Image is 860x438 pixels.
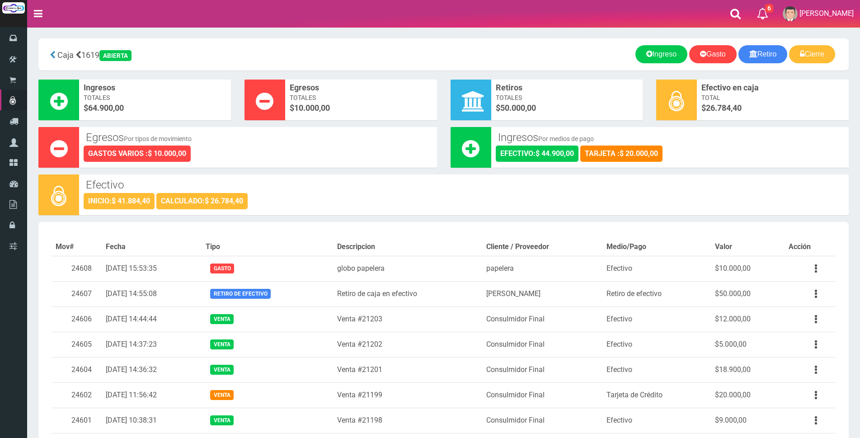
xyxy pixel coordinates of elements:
td: $9.000,00 [711,408,785,433]
small: Por medios de pago [538,135,594,142]
font: 64.900,00 [88,103,124,113]
td: Efectivo [603,332,711,357]
strong: $ 10.000,00 [148,149,186,158]
td: 24607 [52,281,102,306]
strong: $ 20.000,00 [620,149,658,158]
th: Descripcion [334,238,483,256]
span: 26.784,40 [706,103,742,113]
span: Totales [290,93,432,102]
span: Venta [210,415,233,425]
img: User Image [783,6,798,21]
span: $ [496,102,639,114]
td: 24606 [52,306,102,332]
th: Fecha [102,238,202,256]
td: Efectivo [603,306,711,332]
td: papelera [483,256,603,281]
span: $ [84,102,226,114]
td: Venta #21203 [334,306,483,332]
td: $18.900,00 [711,357,785,382]
td: [DATE] 11:56:42 [102,382,202,408]
td: $12.000,00 [711,306,785,332]
td: $10.000,00 [711,256,785,281]
span: Egresos [290,82,432,94]
div: GASTOS VARIOS : [84,146,191,162]
td: [DATE] 10:38:31 [102,408,202,433]
span: Totales [84,93,226,102]
font: 50.000,00 [500,103,536,113]
strong: $ 44.900,00 [536,149,574,158]
span: Caja [57,50,74,60]
td: Consulmidor Final [483,382,603,408]
td: $20.000,00 [711,382,785,408]
td: [DATE] 15:53:35 [102,256,202,281]
td: Retiro de caja en efectivo [334,281,483,306]
td: Consulmidor Final [483,408,603,433]
td: Venta #21199 [334,382,483,408]
td: 24608 [52,256,102,281]
th: Tipo [202,238,333,256]
font: 10.000,00 [294,103,330,113]
td: [DATE] 14:36:32 [102,357,202,382]
span: Venta [210,390,233,400]
div: CALCULADO: [156,193,248,209]
span: Retiro de efectivo [210,289,270,298]
h3: Ingresos [498,132,842,143]
div: ABIERTA [99,50,132,61]
th: Cliente / Proveedor [483,238,603,256]
td: [DATE] 14:55:08 [102,281,202,306]
a: Retiro [738,45,788,63]
th: Medio/Pago [603,238,711,256]
span: Ingresos [84,82,226,94]
span: Retiros [496,82,639,94]
td: [DATE] 14:44:44 [102,306,202,332]
div: INICIO: [84,193,155,209]
td: Efectivo [603,357,711,382]
span: Totales [496,93,639,102]
span: Gasto [210,264,234,273]
td: 24605 [52,332,102,357]
td: Retiro de efectivo [603,281,711,306]
div: EFECTIVO: [496,146,578,162]
div: 1619 [45,45,311,64]
th: Mov# [52,238,102,256]
span: $ [290,102,432,114]
td: globo papelera [334,256,483,281]
td: Venta #21201 [334,357,483,382]
td: Venta #21198 [334,408,483,433]
a: Ingreso [635,45,687,63]
th: Acción [785,238,835,256]
small: Por tipos de movimiento [124,135,192,142]
td: Efectivo [603,408,711,433]
td: Consulmidor Final [483,306,603,332]
a: Gasto [689,45,737,63]
div: TARJETA : [580,146,663,162]
th: Valor [711,238,785,256]
td: Tarjeta de Crédito [603,382,711,408]
span: Total [701,93,844,102]
span: [PERSON_NAME] [799,9,854,18]
strong: $ 41.884,40 [112,197,150,205]
td: 24602 [52,382,102,408]
td: Consulmidor Final [483,332,603,357]
td: $50.000,00 [711,281,785,306]
td: [PERSON_NAME] [483,281,603,306]
td: 24601 [52,408,102,433]
td: 24604 [52,357,102,382]
img: Logo grande [2,2,25,14]
td: Consulmidor Final [483,357,603,382]
span: Venta [210,314,233,324]
h3: Efectivo [86,179,842,191]
span: Venta [210,339,233,349]
span: 6 [765,4,773,13]
td: $5.000,00 [711,332,785,357]
h3: Egresos [86,132,430,143]
span: $ [701,102,844,114]
td: Venta #21202 [334,332,483,357]
a: Cierre [789,45,835,63]
td: [DATE] 14:37:23 [102,332,202,357]
span: Venta [210,365,233,374]
strong: $ 26.784,40 [205,197,243,205]
td: Efectivo [603,256,711,281]
span: Efectivo en caja [701,82,844,94]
